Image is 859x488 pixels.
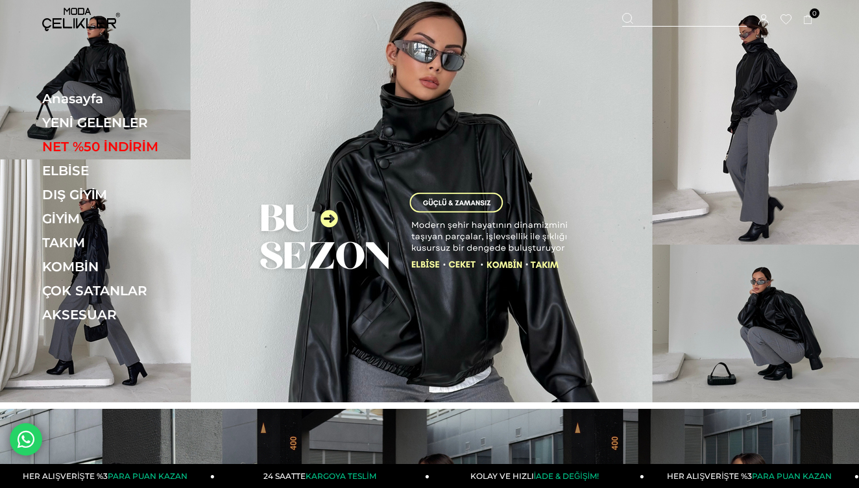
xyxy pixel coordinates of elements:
[42,8,120,31] img: logo
[42,235,221,250] a: TAKIM
[42,259,221,274] a: KOMBİN
[108,471,188,481] span: PARA PUAN KAZAN
[306,471,376,481] span: KARGOYA TESLİM
[42,211,221,226] a: GİYİM
[42,91,221,106] a: Anasayfa
[42,139,221,154] a: NET %50 İNDİRİM
[42,163,221,178] a: ELBİSE
[42,283,221,299] a: ÇOK SATANLAR
[215,464,429,488] a: 24 SAATTEKARGOYA TESLİM
[810,8,819,18] span: 0
[803,15,813,25] a: 0
[42,115,221,130] a: YENİ GELENLER
[429,464,644,488] a: KOLAY VE HIZLIİADE & DEĞİŞİM!
[42,187,221,202] a: DIŞ GİYİM
[644,464,859,488] a: HER ALIŞVERİŞTE %3PARA PUAN KAZAN
[534,471,599,481] span: İADE & DEĞİŞİM!
[42,307,221,323] a: AKSESUAR
[752,471,832,481] span: PARA PUAN KAZAN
